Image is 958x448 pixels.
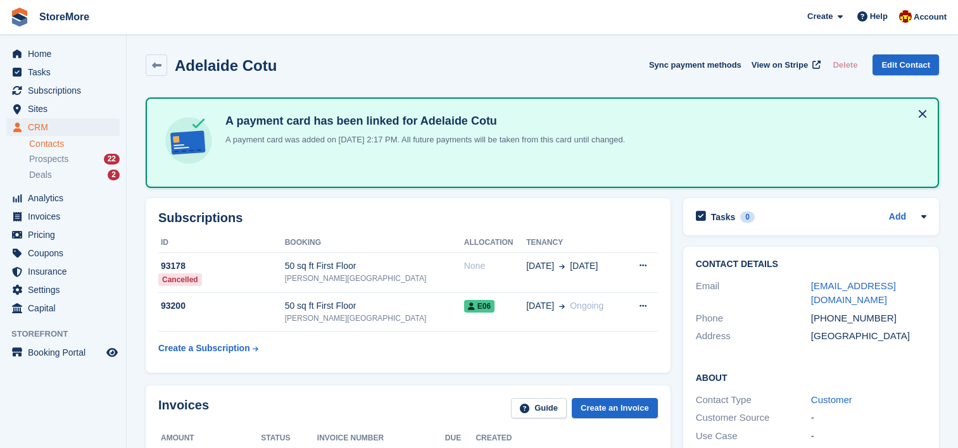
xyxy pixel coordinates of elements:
span: [DATE] [526,259,554,273]
span: Pricing [28,226,104,244]
div: Address [696,329,811,344]
h2: Subscriptions [158,211,658,225]
a: Create a Subscription [158,337,258,360]
span: Analytics [28,189,104,207]
a: Customer [811,394,852,405]
div: [PERSON_NAME][GEOGRAPHIC_DATA] [285,313,464,324]
div: Customer Source [696,411,811,425]
span: Account [914,11,947,23]
a: Contacts [29,138,120,150]
div: [PHONE_NUMBER] [811,311,926,326]
button: Delete [828,54,862,75]
a: Guide [511,398,567,419]
a: menu [6,299,120,317]
a: menu [6,244,120,262]
div: - [811,411,926,425]
img: stora-icon-8386f47178a22dfd0bd8f6a31ec36ba5ce8667c1dd55bd0f319d3a0aa187defe.svg [10,8,29,27]
span: [DATE] [526,299,554,313]
a: Create an Invoice [572,398,658,419]
div: Cancelled [158,273,202,286]
div: 22 [104,154,120,165]
a: StoreMore [34,6,94,27]
a: View on Stripe [747,54,823,75]
div: 0 [740,211,755,223]
div: - [811,429,926,444]
span: Subscriptions [28,82,104,99]
h2: About [696,371,926,383]
span: Settings [28,281,104,299]
img: card-linked-ebf98d0992dc2aeb22e95c0e3c79077019eb2392cfd83c6a337811c24bc77127.svg [162,114,215,167]
button: Sync payment methods [649,54,741,75]
h2: Adelaide Cotu [175,57,277,74]
span: Help [870,10,888,23]
a: Preview store [104,345,120,360]
div: Create a Subscription [158,342,250,355]
a: menu [6,189,120,207]
span: Capital [28,299,104,317]
span: CRM [28,118,104,136]
a: Prospects 22 [29,152,120,166]
div: [PERSON_NAME][GEOGRAPHIC_DATA] [285,273,464,284]
a: [EMAIL_ADDRESS][DOMAIN_NAME] [811,280,896,306]
span: E06 [464,300,495,313]
h4: A payment card has been linked for Adelaide Cotu [220,114,625,128]
a: menu [6,100,120,118]
img: Store More Team [899,10,912,23]
p: A payment card was added on [DATE] 2:17 PM. All future payments will be taken from this card unti... [220,134,625,146]
div: Email [696,279,811,308]
a: menu [6,82,120,99]
div: Phone [696,311,811,326]
h2: Contact Details [696,259,926,270]
span: Prospects [29,153,68,165]
th: Allocation [464,233,526,253]
a: Add [889,210,906,225]
a: menu [6,281,120,299]
span: Home [28,45,104,63]
span: Storefront [11,328,126,340]
th: Tenancy [526,233,624,253]
a: menu [6,226,120,244]
a: menu [6,63,120,81]
span: Coupons [28,244,104,262]
span: Invoices [28,208,104,225]
h2: Tasks [711,211,736,223]
h2: Invoices [158,398,209,419]
th: Booking [285,233,464,253]
span: Tasks [28,63,104,81]
div: 93200 [158,299,285,313]
span: Create [807,10,833,23]
a: menu [6,118,120,136]
span: [DATE] [570,259,598,273]
div: [GEOGRAPHIC_DATA] [811,329,926,344]
span: View on Stripe [752,59,808,72]
span: Booking Portal [28,344,104,361]
div: 2 [108,170,120,180]
a: menu [6,344,120,361]
span: Deals [29,169,52,181]
span: Sites [28,100,104,118]
a: Deals 2 [29,168,120,182]
div: 93178 [158,259,285,273]
a: menu [6,45,120,63]
span: Ongoing [570,301,603,311]
div: 50 sq ft First Floor [285,259,464,273]
div: 50 sq ft First Floor [285,299,464,313]
div: Use Case [696,429,811,444]
a: menu [6,263,120,280]
div: None [464,259,526,273]
a: menu [6,208,120,225]
th: ID [158,233,285,253]
span: Insurance [28,263,104,280]
div: Contact Type [696,393,811,408]
a: Edit Contact [873,54,939,75]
